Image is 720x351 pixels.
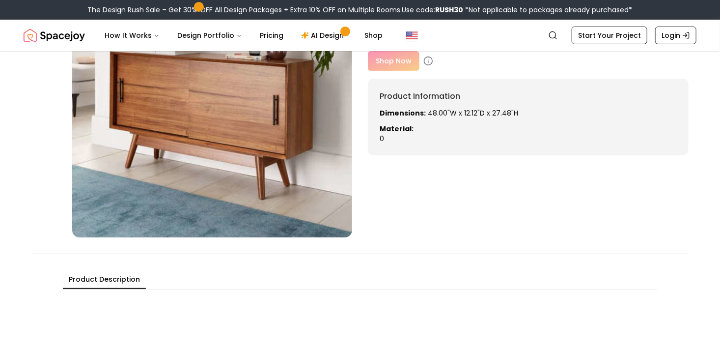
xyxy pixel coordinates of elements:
[402,5,464,15] span: Use code:
[97,26,390,45] nav: Main
[380,90,677,102] h6: Product Information
[572,27,647,44] a: Start Your Project
[63,270,146,289] button: Product Description
[436,5,464,15] b: RUSH30
[88,5,633,15] div: The Design Rush Sale – Get 30% OFF All Design Packages + Extra 10% OFF on Multiple Rooms.
[380,108,426,118] strong: Dimensions:
[357,26,390,45] a: Shop
[464,5,633,15] span: *Not applicable to packages already purchased*
[24,20,696,51] nav: Global
[97,26,167,45] button: How It Works
[380,108,677,144] div: 0
[406,29,418,41] img: United States
[252,26,291,45] a: Pricing
[655,27,696,44] a: Login
[24,26,85,45] a: Spacejoy
[169,26,250,45] button: Design Portfolio
[293,26,355,45] a: AI Design
[24,26,85,45] img: Spacejoy Logo
[380,108,677,118] p: 48.00"W x 12.12"D x 27.48"H
[380,124,414,134] strong: Material:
